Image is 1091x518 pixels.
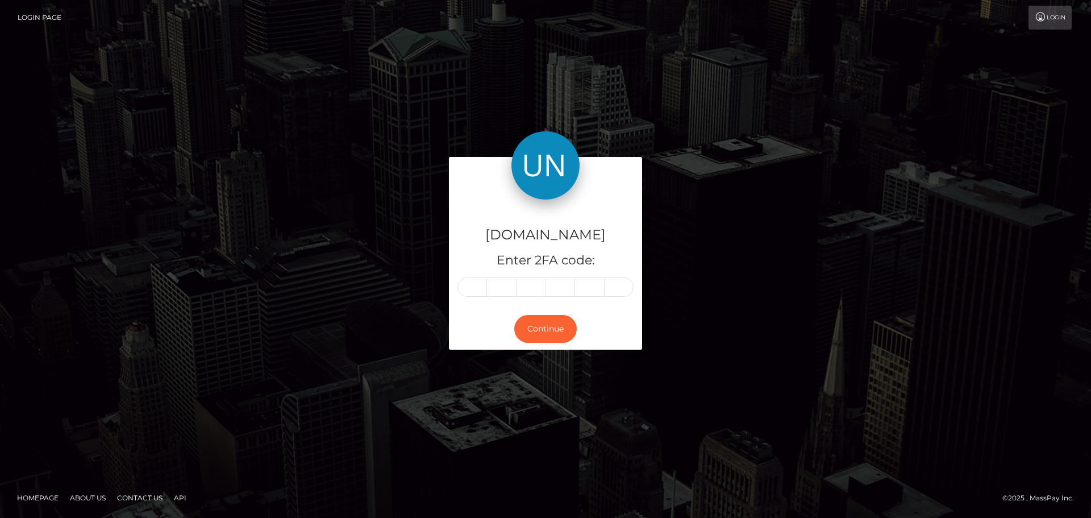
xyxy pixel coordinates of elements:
[113,489,167,507] a: Contact Us
[511,131,580,200] img: Unlockt.me
[514,315,577,343] button: Continue
[169,489,191,507] a: API
[18,6,61,30] a: Login Page
[13,489,63,507] a: Homepage
[457,225,634,245] h4: [DOMAIN_NAME]
[1002,492,1082,504] div: © 2025 , MassPay Inc.
[65,489,110,507] a: About Us
[1028,6,1072,30] a: Login
[457,252,634,270] h5: Enter 2FA code:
